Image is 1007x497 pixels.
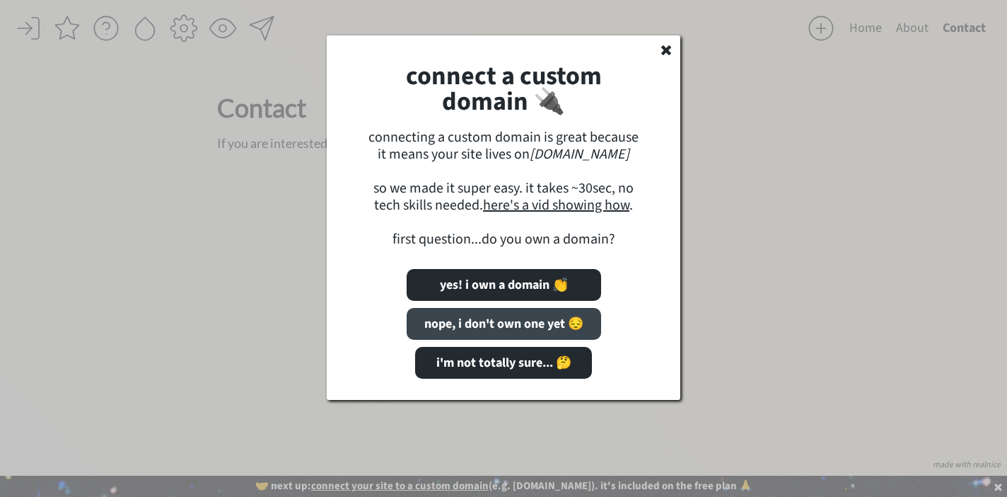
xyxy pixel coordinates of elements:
[407,308,601,340] button: nope, i don't own one yet 😔
[415,347,592,379] button: i'm not totally sure... 🤔
[368,64,639,115] h1: connect a custom domain 🔌
[368,129,639,248] div: connecting a custom domain is great because it means your site lives on so we made it super easy....
[483,195,629,215] a: here's a vid showing how
[407,269,601,301] button: yes! i own a domain 👏
[530,144,629,164] em: [DOMAIN_NAME]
